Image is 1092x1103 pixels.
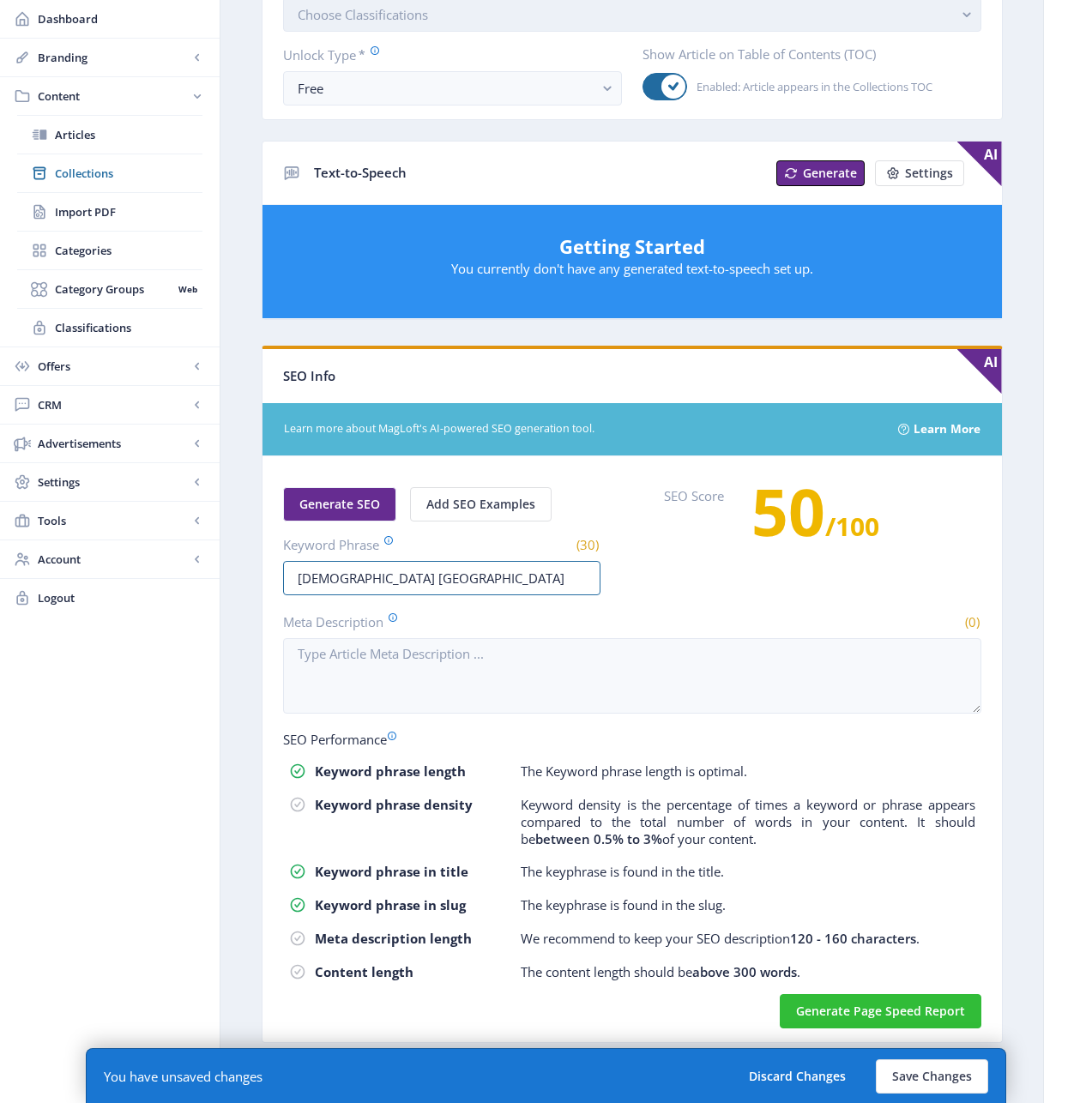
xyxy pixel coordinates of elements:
[298,78,594,99] div: Free
[17,193,202,231] a: Import PDF
[535,830,662,847] b: between 0.5% to 3%
[283,367,335,384] span: SEO Info
[284,421,878,437] span: Learn more about MagLoft's AI-powered SEO generation tool.
[299,497,380,511] span: Generate SEO
[790,930,916,947] b: 120 - 160 characters
[17,154,202,192] a: Collections
[55,203,202,220] span: Import PDF
[314,164,407,181] span: Text-to-Speech
[283,71,622,105] button: Free
[521,796,975,847] p: Keyword density is the percentage of times a keyword or phrase appears compared to the total numb...
[521,896,726,913] p: The keyphrase is found in the slug.
[315,863,468,880] strong: Keyword phrase in title
[521,963,800,980] p: The content length should be .
[957,142,1002,186] span: AI
[914,416,980,443] a: Learn More
[38,473,189,491] span: Settings
[17,270,202,308] a: Category GroupsWeb
[521,863,724,880] p: The keyphrase is found in the title.
[283,487,396,521] button: Generate SEO
[865,160,964,186] a: New page
[262,346,1003,1043] app-card: SEO Info
[751,494,879,544] h3: /100
[876,1059,988,1094] button: Save Changes
[38,87,189,105] span: Content
[55,319,202,336] span: Classifications
[38,49,189,66] span: Branding
[283,535,435,554] label: Keyword Phrase
[283,561,600,595] input: Type Article Keyword Phrase ...
[875,160,964,186] button: Settings
[283,45,608,64] label: Unlock Type
[38,512,189,529] span: Tools
[38,435,189,452] span: Advertisements
[521,930,920,947] p: We recommend to keep your SEO description .
[55,280,172,298] span: Category Groups
[962,613,981,630] span: (0)
[643,45,968,63] label: Show Article on Table of Contents (TOC)
[766,160,865,186] a: New page
[315,896,466,913] strong: Keyword phrase in slug
[315,762,466,780] strong: Keyword phrase length
[298,6,428,23] span: Choose Classifications
[957,349,1002,394] span: AI
[803,166,857,180] span: Generate
[283,612,625,631] label: Meta Description
[315,930,472,947] strong: Meta description length
[17,116,202,154] a: Articles
[38,396,189,413] span: CRM
[751,467,825,555] span: 50
[55,126,202,143] span: Articles
[280,260,985,277] p: You currently don't have any generated text-to-speech set up.
[55,242,202,259] span: Categories
[283,731,981,748] div: SEO Performance
[733,1059,862,1094] button: Discard Changes
[38,589,206,606] span: Logout
[692,963,797,980] b: above 300 words
[17,232,202,269] a: Categories
[17,309,202,347] a: Classifications
[172,280,202,298] nb-badge: Web
[280,232,985,260] h5: Getting Started
[38,10,206,27] span: Dashboard
[905,166,953,180] span: Settings
[521,762,747,780] p: The Keyword phrase length is optimal.
[55,165,202,182] span: Collections
[104,1068,262,1085] div: You have unsaved changes
[664,487,724,570] label: SEO Score
[426,497,535,511] span: Add SEO Examples
[38,358,189,375] span: Offers
[262,141,1003,320] app-collection-view: Text-to-Speech
[776,160,865,186] button: Generate
[687,76,932,97] span: Enabled: Article appears in the Collections TOC
[315,963,413,980] strong: Content length
[38,551,189,568] span: Account
[410,487,552,521] button: Add SEO Examples
[574,536,600,553] span: (30)
[315,796,473,813] strong: Keyword phrase density
[780,994,981,1028] button: Generate Page Speed Report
